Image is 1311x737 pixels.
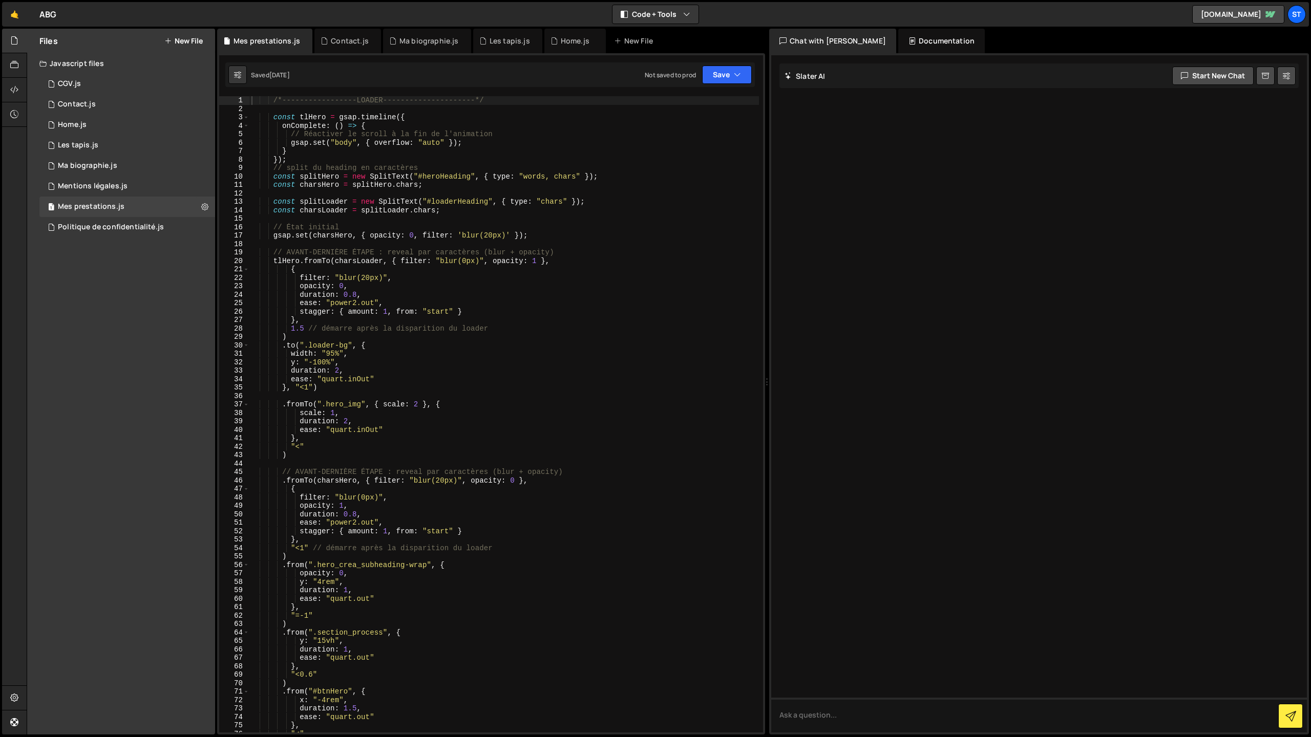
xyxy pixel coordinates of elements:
[219,721,249,730] div: 75
[219,645,249,654] div: 66
[219,164,249,172] div: 9
[219,662,249,671] div: 68
[251,71,290,79] div: Saved
[58,161,117,170] div: Ma biographie.js
[490,36,530,46] div: Les tapis.js
[219,206,249,215] div: 14
[898,29,985,53] div: Documentation
[219,510,249,519] div: 50
[58,141,98,150] div: Les tapis.js
[219,96,249,105] div: 1
[219,350,249,358] div: 31
[39,135,215,156] div: 16686/46185.js
[58,120,87,129] div: Home.js
[612,5,699,24] button: Code + Tools
[219,240,249,249] div: 18
[219,502,249,510] div: 49
[1172,67,1254,85] button: Start new chat
[1192,5,1284,24] a: [DOMAIN_NAME]
[785,71,826,81] h2: Slater AI
[1287,5,1306,24] a: St
[219,679,249,688] div: 70
[219,485,249,493] div: 47
[219,257,249,266] div: 20
[219,561,249,570] div: 56
[219,214,249,223] div: 15
[219,713,249,722] div: 74
[219,223,249,232] div: 16
[58,223,164,232] div: Politique de confidentialité.js
[219,324,249,333] div: 28
[219,426,249,435] div: 40
[219,147,249,156] div: 7
[219,493,249,502] div: 48
[219,392,249,401] div: 36
[39,156,215,176] div: 16686/46109.js
[645,71,696,79] div: Not saved to prod
[2,2,27,27] a: 🤙
[219,578,249,587] div: 58
[27,53,215,74] div: Javascript files
[219,375,249,384] div: 34
[219,628,249,637] div: 64
[58,182,128,191] div: Mentions légales.js
[164,37,203,45] button: New File
[219,417,249,426] div: 39
[58,202,124,211] div: Mes prestations.js
[219,181,249,189] div: 11
[219,130,249,139] div: 5
[219,595,249,603] div: 60
[219,552,249,561] div: 55
[219,189,249,198] div: 12
[234,36,300,46] div: Mes prestations.js
[399,36,459,46] div: Ma biographie.js
[219,198,249,206] div: 13
[219,400,249,409] div: 37
[219,358,249,367] div: 32
[219,535,249,544] div: 53
[39,8,56,20] div: ABG
[702,66,752,84] button: Save
[219,122,249,131] div: 4
[219,687,249,696] div: 71
[219,704,249,713] div: 73
[614,36,657,46] div: New File
[219,476,249,485] div: 46
[58,79,81,89] div: CGV.js
[219,637,249,645] div: 65
[219,612,249,620] div: 62
[219,670,249,679] div: 69
[219,231,249,240] div: 17
[219,366,249,375] div: 33
[219,113,249,122] div: 3
[219,248,249,257] div: 19
[39,74,215,94] div: 16686/46410.js
[219,696,249,705] div: 72
[219,586,249,595] div: 59
[219,274,249,283] div: 22
[331,36,369,46] div: Contact.js
[219,291,249,299] div: 24
[219,569,249,578] div: 57
[269,71,290,79] div: [DATE]
[219,341,249,350] div: 30
[219,434,249,443] div: 41
[219,443,249,451] div: 42
[219,172,249,181] div: 10
[219,603,249,612] div: 61
[39,197,215,217] div: 16686/46222.js
[48,204,54,212] span: 1
[219,654,249,662] div: 67
[39,94,215,115] div: 16686/46215.js
[219,527,249,536] div: 52
[219,409,249,418] div: 38
[561,36,589,46] div: Home.js
[219,620,249,628] div: 63
[219,544,249,553] div: 54
[219,316,249,324] div: 27
[219,468,249,476] div: 45
[219,156,249,164] div: 8
[769,29,896,53] div: Chat with [PERSON_NAME]
[219,383,249,392] div: 35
